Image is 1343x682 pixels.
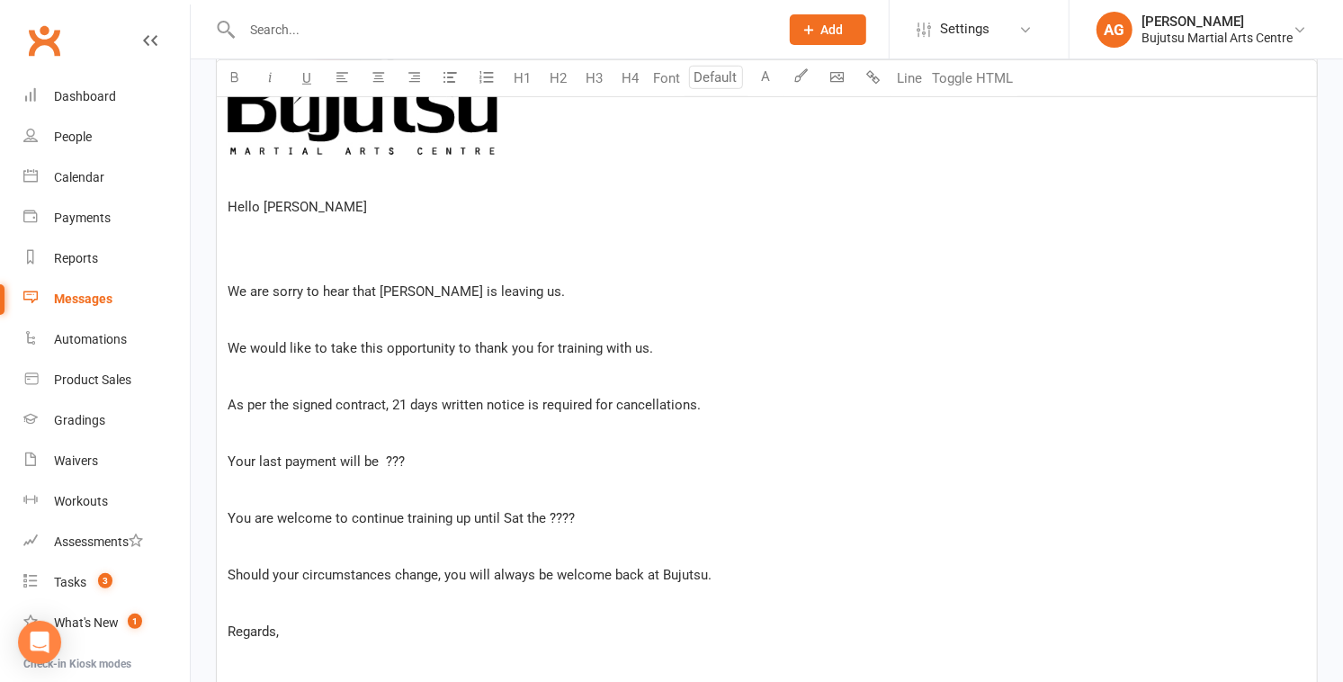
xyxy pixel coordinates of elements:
button: H3 [577,60,613,96]
div: Bujutsu Martial Arts Centre [1142,30,1293,46]
span: Add [821,22,844,37]
span: 3 [98,573,112,588]
button: A [748,60,783,96]
button: H4 [613,60,649,96]
a: People [23,117,190,157]
span: 1 [128,614,142,629]
a: Waivers [23,441,190,481]
button: U [289,60,325,96]
div: AG [1097,12,1133,48]
div: Automations [54,332,127,346]
a: What's New1 [23,603,190,643]
span: U [302,70,311,86]
a: Clubworx [22,18,67,63]
button: Line [891,60,927,96]
span: We would like to take this opportunity to thank you for training with us. [228,340,653,356]
div: People [54,130,92,144]
a: Calendar [23,157,190,198]
div: Workouts [54,494,108,508]
span: Should your circumstances change, you will always be welcome back at Bujutsu. [228,567,712,583]
div: Assessments [54,534,143,549]
div: Tasks [54,575,86,589]
a: Assessments [23,522,190,562]
span: Hello [PERSON_NAME] [228,199,367,215]
a: Reports [23,238,190,279]
button: Add [790,14,866,45]
a: Tasks 3 [23,562,190,603]
div: Calendar [54,170,104,184]
a: Product Sales [23,360,190,400]
div: Reports [54,251,98,265]
span: Settings [940,9,989,49]
span: Regards, [228,624,279,640]
a: Gradings [23,400,190,441]
a: Messages [23,279,190,319]
button: H2 [541,60,577,96]
div: [PERSON_NAME] [1142,13,1293,30]
div: Product Sales [54,372,131,387]
div: Gradings [54,413,105,427]
div: Payments [54,211,111,225]
button: Toggle HTML [927,60,1017,96]
a: Workouts [23,481,190,522]
input: Search... [237,17,766,42]
div: Open Intercom Messenger [18,621,61,664]
div: Waivers [54,453,98,468]
span: Your last payment will be ??? [228,453,405,470]
div: Dashboard [54,89,116,103]
div: What's New [54,615,119,630]
input: Default [689,66,743,89]
button: Font [649,60,685,96]
a: Automations [23,319,190,360]
div: Messages [54,292,112,306]
span: We are sorry to hear that [PERSON_NAME] is leaving us. [228,283,565,300]
span: As per the signed contract, 21 days written notice is required for cancellations. [228,397,701,413]
span: You are welcome to continue training up until Sat the ???? [228,510,575,526]
button: H1 [505,60,541,96]
a: Payments [23,198,190,238]
a: Dashboard [23,76,190,117]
